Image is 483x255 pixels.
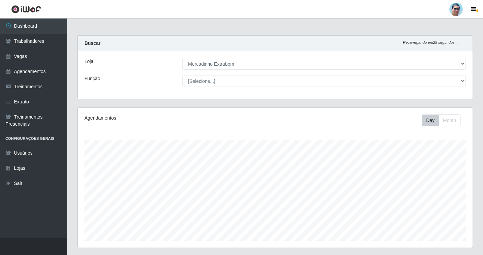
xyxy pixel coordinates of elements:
strong: Buscar [84,40,100,46]
label: Função [84,75,100,82]
div: Toolbar with button groups [422,115,466,126]
button: Day [422,115,439,126]
label: Loja [84,58,93,65]
img: CoreUI Logo [11,5,41,13]
div: First group [422,115,460,126]
button: Month [439,115,460,126]
i: Recarregando em 29 segundos... [403,40,458,44]
div: Agendamentos [84,115,238,122]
